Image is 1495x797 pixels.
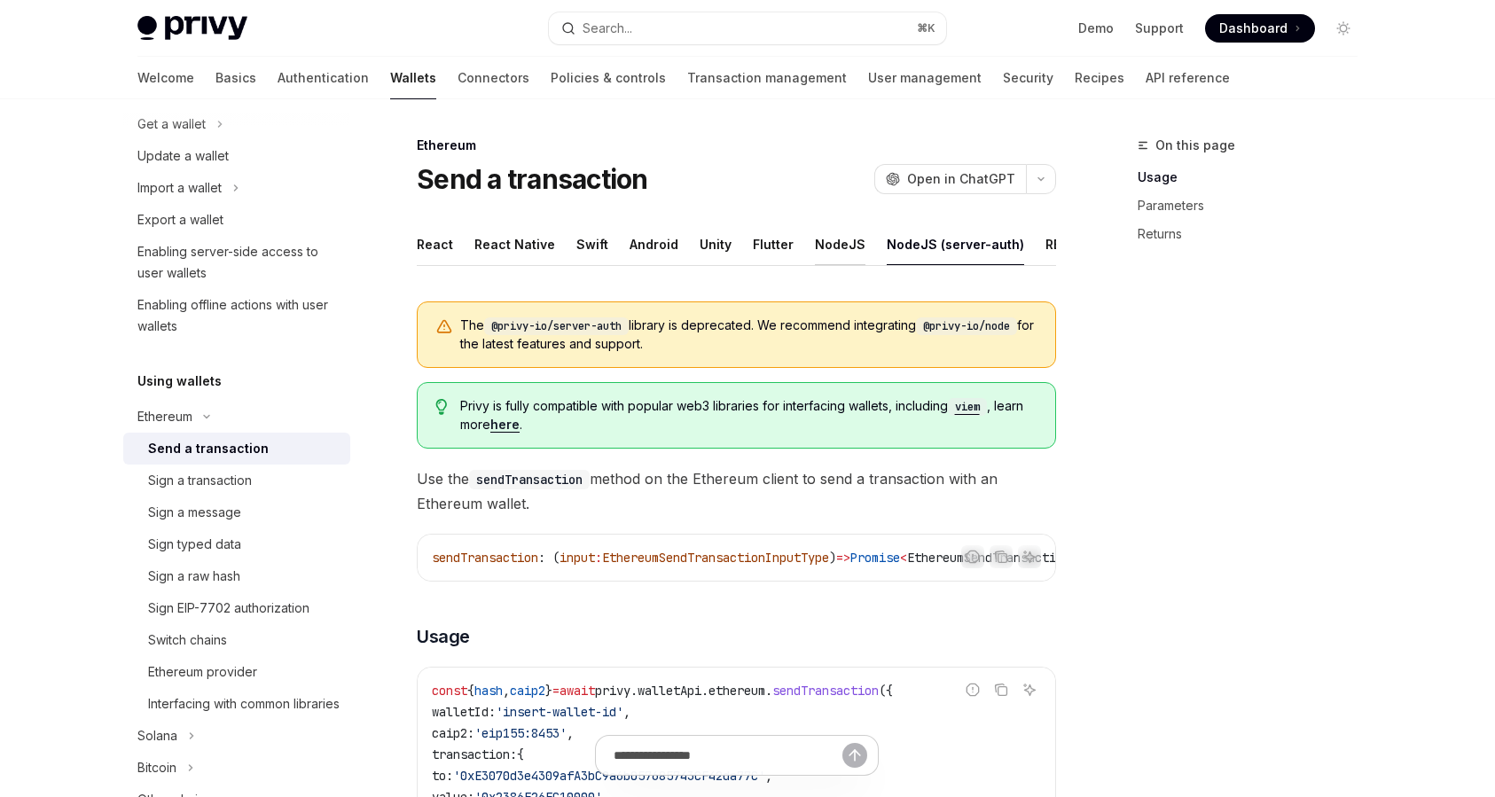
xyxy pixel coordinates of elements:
span: 'insert-wallet-id' [496,704,623,720]
a: Support [1135,20,1184,37]
span: sendTransaction [772,683,879,699]
a: viem [948,398,987,413]
svg: Warning [435,318,453,336]
a: Policies & controls [551,57,666,99]
code: sendTransaction [469,470,590,489]
div: Flutter [753,223,794,265]
a: Sign a transaction [123,465,350,496]
div: Unity [700,223,732,265]
span: Promise [850,550,900,566]
button: Open search [549,12,946,44]
div: React [417,223,453,265]
span: EthereumSendTransactionInputType [602,550,829,566]
div: Swift [576,223,608,265]
a: Dashboard [1205,14,1315,43]
a: Sign a raw hash [123,560,350,592]
button: Ask AI [1018,545,1041,568]
a: Enabling offline actions with user wallets [123,289,350,342]
div: Import a wallet [137,177,222,199]
span: , [503,683,510,699]
span: . [765,683,772,699]
span: ethereum [708,683,765,699]
a: Usage [1138,163,1372,191]
div: Ethereum provider [148,661,257,683]
a: Basics [215,57,256,99]
button: Report incorrect code [961,678,984,701]
button: Copy the contents from the code block [990,678,1013,701]
a: Enabling server-side access to user wallets [123,236,350,289]
span: Use the method on the Ethereum client to send a transaction with an Ethereum wallet. [417,466,1056,516]
span: 'eip155:8453' [474,725,567,741]
a: Recipes [1075,57,1124,99]
span: walletId: [432,704,496,720]
button: Toggle dark mode [1329,14,1358,43]
a: Transaction management [687,57,847,99]
span: } [545,683,552,699]
button: Toggle Solana section [123,720,350,752]
div: Sign a message [148,502,241,523]
svg: Tip [435,399,448,415]
a: Returns [1138,220,1372,248]
div: Sign typed data [148,534,241,555]
span: caip2 [510,683,545,699]
span: const [432,683,467,699]
h1: Send a transaction [417,163,648,195]
div: Interfacing with common libraries [148,693,340,715]
a: Connectors [458,57,529,99]
h5: Using wallets [137,371,222,392]
div: Update a wallet [137,145,229,167]
a: Wallets [390,57,436,99]
span: Privy is fully compatible with popular web3 libraries for interfacing wallets, including , learn ... [460,397,1037,434]
button: Send message [842,743,867,768]
span: privy [595,683,630,699]
code: @privy-io/node [916,317,1017,335]
span: : ( [538,550,560,566]
span: await [560,683,595,699]
div: Ethereum [137,406,192,427]
a: Sign EIP-7702 authorization [123,592,350,624]
code: @privy-io/server-auth [484,317,629,335]
span: On this page [1155,135,1235,156]
button: Report incorrect code [961,545,984,568]
span: caip2: [432,725,474,741]
span: . [630,683,638,699]
button: Toggle Ethereum section [123,401,350,433]
a: Interfacing with common libraries [123,688,350,720]
div: Search... [583,18,632,39]
span: Usage [417,624,470,649]
div: Export a wallet [137,209,223,231]
input: Ask a question... [614,736,842,775]
a: Parameters [1138,191,1372,220]
a: Ethereum provider [123,656,350,688]
div: Sign a transaction [148,470,252,491]
div: Switch chains [148,629,227,651]
a: Sign typed data [123,528,350,560]
a: Security [1003,57,1053,99]
div: Solana [137,725,177,746]
a: Sign a message [123,496,350,528]
span: The library is deprecated. We recommend integrating for the latest features and support. [460,316,1037,353]
a: User management [868,57,982,99]
a: Send a transaction [123,433,350,465]
span: sendTransaction [432,550,538,566]
div: Send a transaction [148,438,269,459]
a: Update a wallet [123,140,350,172]
div: Bitcoin [137,757,176,778]
div: Enabling offline actions with user wallets [137,294,340,337]
span: . [701,683,708,699]
span: < [900,550,907,566]
span: EthereumSendTransactionResponseType [907,550,1155,566]
span: , [567,725,574,741]
a: Switch chains [123,624,350,656]
div: React Native [474,223,555,265]
span: = [552,683,560,699]
code: viem [948,398,987,416]
span: Open in ChatGPT [907,170,1015,188]
div: Android [630,223,678,265]
button: Toggle Import a wallet section [123,172,350,204]
span: input [560,550,595,566]
span: ⌘ K [917,21,935,35]
button: Open in ChatGPT [874,164,1026,194]
span: hash [474,683,503,699]
div: Sign EIP-7702 authorization [148,598,309,619]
